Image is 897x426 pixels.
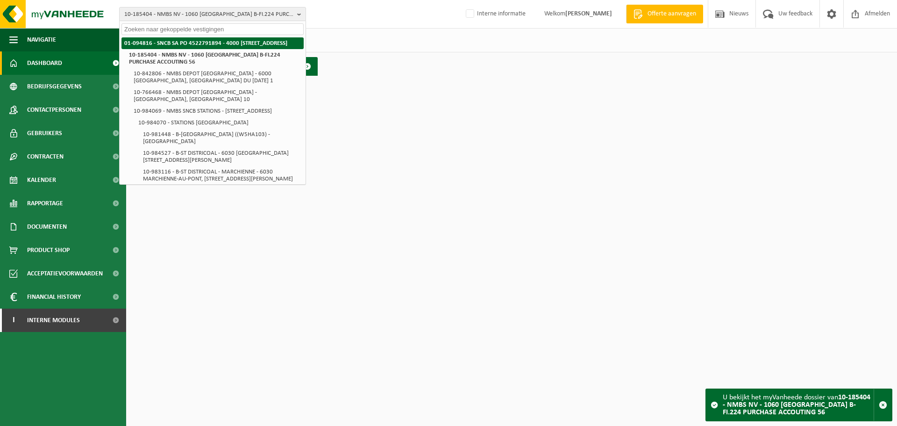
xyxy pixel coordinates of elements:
span: Bedrijfsgegevens [27,75,82,98]
span: Acceptatievoorwaarden [27,262,103,285]
a: Offerte aanvragen [626,5,703,23]
li: 10-984527 - B-ST DISTRICOAL - 6030 [GEOGRAPHIC_DATA][STREET_ADDRESS][PERSON_NAME] [140,147,304,166]
strong: 10-185404 - NMBS NV - 1060 [GEOGRAPHIC_DATA] B-FI.224 PURCHASE ACCOUTING 56 [723,394,870,416]
span: Documenten [27,215,67,238]
li: 10-984069 - NMBS SNCB STATIONS - [STREET_ADDRESS] [131,105,304,117]
span: Kalender [27,168,56,192]
span: Offerte aanvragen [645,9,698,19]
strong: 01-094816 - SNCB SA PO 4522791894 - 4000 [STREET_ADDRESS] [124,40,287,46]
span: I [9,309,18,332]
div: U bekijkt het myVanheede dossier van [723,389,874,421]
li: 10-983116 - B-ST DISTRICOAL - MARCHIENNE - 6030 MARCHIENNE-AU-PONT, [STREET_ADDRESS][PERSON_NAME] [140,166,304,185]
span: Product Shop [27,238,70,262]
input: Zoeken naar gekoppelde vestigingen [121,23,304,35]
li: 10-981448 - B-[GEOGRAPHIC_DATA] ((W5HA103) - [GEOGRAPHIC_DATA] [140,129,304,147]
li: 10-984070 - STATIONS [GEOGRAPHIC_DATA] [135,117,304,129]
li: 10-842806 - NMBS DEPOT [GEOGRAPHIC_DATA] - 6000 [GEOGRAPHIC_DATA], [GEOGRAPHIC_DATA] DU [DATE] 1 [131,68,304,87]
strong: 10-185404 - NMBS NV - 1060 [GEOGRAPHIC_DATA] B-FI.224 PURCHASE ACCOUTING 56 [129,52,280,65]
span: Gebruikers [27,122,62,145]
label: Interne informatie [464,7,526,21]
span: Contracten [27,145,64,168]
span: Interne modules [27,309,80,332]
span: Financial History [27,285,81,309]
span: Contactpersonen [27,98,81,122]
span: Rapportage [27,192,63,215]
span: Navigatie [27,28,56,51]
li: 10-766468 - NMBS DEPOT [GEOGRAPHIC_DATA] - [GEOGRAPHIC_DATA], [GEOGRAPHIC_DATA] 10 [131,87,304,105]
button: 10-185404 - NMBS NV - 1060 [GEOGRAPHIC_DATA] B-FI.224 PURCHASE ACCOUTING 56 [119,7,306,21]
span: Dashboard [27,51,62,75]
span: 10-185404 - NMBS NV - 1060 [GEOGRAPHIC_DATA] B-FI.224 PURCHASE ACCOUTING 56 [124,7,293,22]
strong: [PERSON_NAME] [565,10,612,17]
